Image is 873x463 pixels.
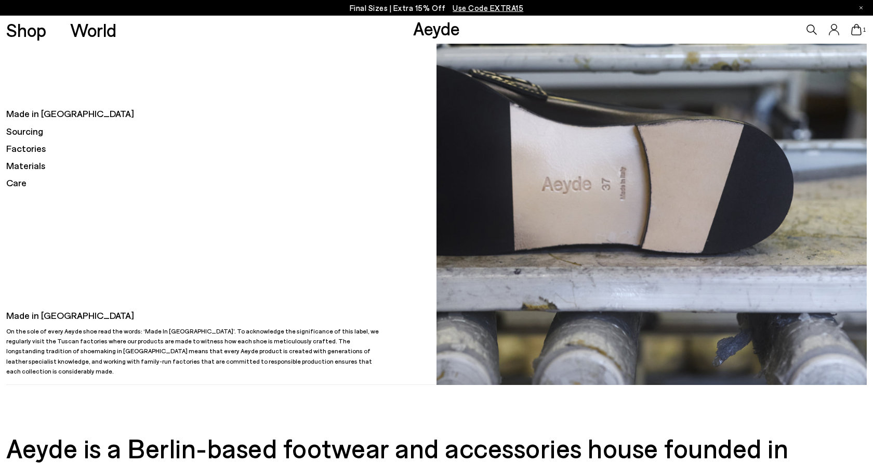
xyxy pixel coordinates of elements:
[70,21,116,39] a: World
[862,27,867,33] span: 1
[6,21,46,39] a: Shop
[6,309,387,322] h5: Made in [GEOGRAPHIC_DATA]
[6,326,387,376] p: On the sole of every Aeyde shoe read the words: ‘Made In [GEOGRAPHIC_DATA]’. To acknowledge the s...
[6,176,437,189] h5: Care
[413,17,460,39] a: Aeyde
[6,159,437,172] h5: Materials
[6,142,437,155] h5: Factories
[6,107,437,120] h5: Made in [GEOGRAPHIC_DATA]
[851,24,862,35] a: 1
[350,2,524,15] p: Final Sizes | Extra 15% Off
[453,3,523,12] span: Navigate to /collections/ss25-final-sizes
[6,125,437,138] h5: Sourcing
